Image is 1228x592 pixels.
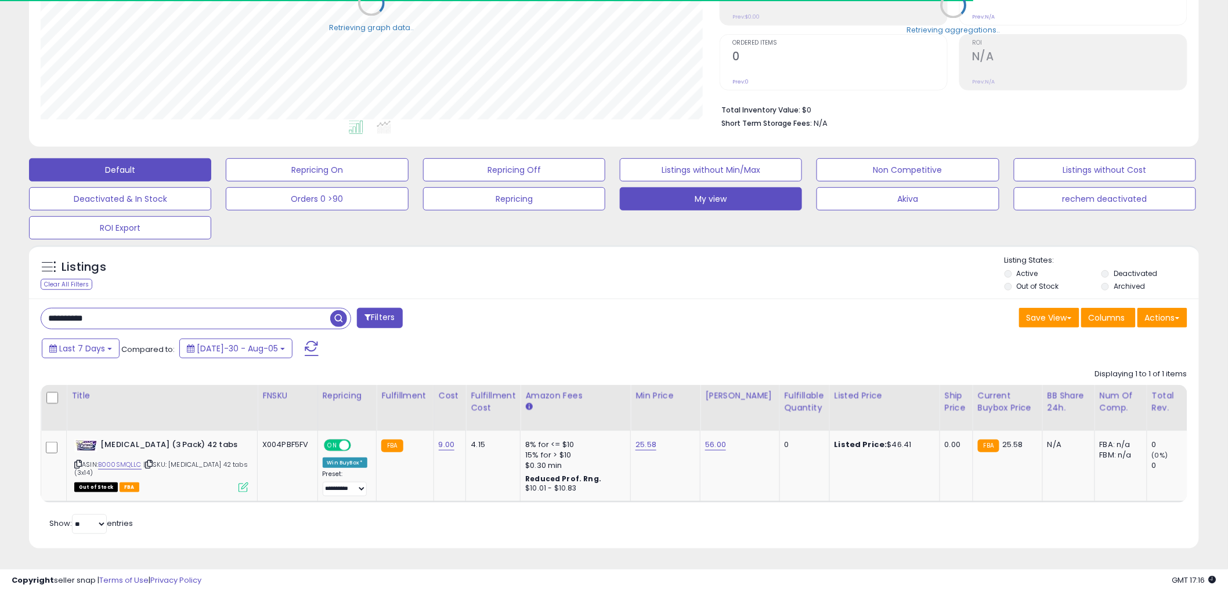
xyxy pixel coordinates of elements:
div: $46.41 [835,440,931,450]
div: Ship Price [945,390,968,414]
span: Last 7 Days [59,343,105,354]
label: Out of Stock [1017,281,1059,291]
span: Columns [1089,312,1125,324]
div: BB Share 24h. [1048,390,1090,414]
div: Fulfillment Cost [471,390,515,414]
div: Min Price [635,390,695,402]
div: Amazon Fees [525,390,626,402]
button: rechem deactivated [1014,187,1196,210]
div: Win BuyBox * [323,457,368,468]
button: [DATE]-30 - Aug-05 [179,339,292,358]
a: Terms of Use [99,575,149,586]
button: Default [29,158,211,181]
div: [PERSON_NAME] [705,390,774,402]
button: Listings without Cost [1014,158,1196,181]
a: Privacy Policy [150,575,201,586]
div: 0 [1152,460,1199,471]
span: Compared to: [121,344,175,355]
a: B000SMQLLC [98,460,142,470]
span: OFF [349,441,367,451]
button: Save View [1019,308,1079,328]
small: FBA [978,440,999,452]
small: (0%) [1152,451,1168,460]
h5: Listings [62,259,106,275]
div: Fulfillment [381,390,428,402]
div: seller snap | | [12,575,201,586]
button: Non Competitive [817,158,999,181]
p: Listing States: [1005,255,1199,266]
div: Clear All Filters [41,279,92,290]
div: Retrieving graph data.. [329,23,414,33]
div: Displaying 1 to 1 of 1 items [1095,369,1187,380]
div: 0 [1152,440,1199,450]
a: 25.58 [635,439,656,451]
button: Repricing On [226,158,408,181]
b: Listed Price: [835,439,887,450]
label: Deactivated [1114,268,1157,278]
div: Current Buybox Price [978,390,1038,414]
span: FBA [120,482,139,492]
span: All listings that are currently out of stock and unavailable for purchase on Amazon [74,482,118,492]
span: ON [325,441,339,451]
div: ASIN: [74,440,248,491]
a: 9.00 [439,439,455,451]
div: Retrieving aggregations.. [907,25,1001,35]
span: | SKU: [MEDICAL_DATA] 42 tabs (3x14) [74,460,248,477]
label: Archived [1114,281,1145,291]
div: FNSKU [262,390,313,402]
span: 2025-08-13 17:16 GMT [1172,575,1216,586]
label: Active [1017,268,1038,278]
div: Cost [439,390,461,402]
div: Total Rev. [1152,390,1194,414]
div: 8% for <= $10 [525,440,622,450]
small: Amazon Fees. [525,402,532,412]
small: FBA [381,440,403,452]
b: Reduced Prof. Rng. [525,474,601,484]
button: ROI Export [29,216,211,239]
div: $10.01 - $10.83 [525,484,622,493]
div: Preset: [323,470,368,496]
div: FBA: n/a [1100,440,1138,450]
div: 15% for > $10 [525,450,622,460]
a: 56.00 [705,439,726,451]
strong: Copyright [12,575,54,586]
button: My view [620,187,802,210]
button: Repricing Off [423,158,605,181]
div: Fulfillable Quantity [785,390,825,414]
button: Orders 0 >90 [226,187,408,210]
div: Listed Price [835,390,935,402]
div: Num of Comp. [1100,390,1142,414]
div: 4.15 [471,440,511,450]
span: [DATE]-30 - Aug-05 [197,343,278,354]
div: 0 [785,440,821,450]
span: 25.58 [1002,439,1023,450]
button: Repricing [423,187,605,210]
button: Akiva [817,187,999,210]
div: Title [71,390,252,402]
button: Actions [1137,308,1187,328]
button: Deactivated & In Stock [29,187,211,210]
button: Last 7 Days [42,339,120,358]
img: 41vDL4-wuUL._SL40_.jpg [74,440,97,452]
span: Show: entries [49,518,133,529]
b: [MEDICAL_DATA] (3 Pack) 42 tabs [100,440,241,453]
button: Listings without Min/Max [620,158,802,181]
button: Columns [1081,308,1136,328]
div: X004PBF5FV [262,440,309,450]
div: FBM: n/a [1100,450,1138,460]
button: Filters [357,308,402,328]
div: Repricing [323,390,372,402]
div: $0.30 min [525,460,622,471]
div: N/A [1048,440,1086,450]
div: 0.00 [945,440,964,450]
